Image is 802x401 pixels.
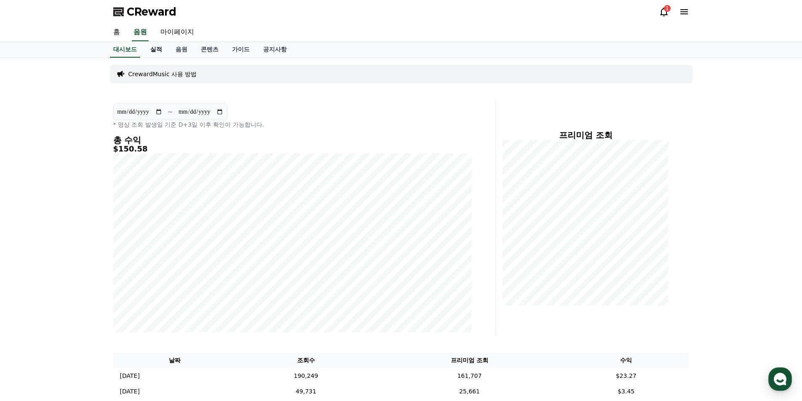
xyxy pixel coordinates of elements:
[503,130,669,140] h4: 프리미엄 조회
[154,24,201,41] a: 마이페이지
[130,279,140,286] span: 설정
[563,384,689,399] td: $3.45
[56,267,109,288] a: 대화
[236,384,376,399] td: 49,731
[563,353,689,368] th: 수익
[109,267,162,288] a: 설정
[376,384,563,399] td: 25,661
[376,353,563,368] th: 프리미엄 조회
[110,42,140,58] a: 대시보드
[113,5,176,19] a: CReward
[236,353,376,368] th: 조회수
[563,368,689,384] td: $23.27
[236,368,376,384] td: 190,249
[659,7,669,17] a: 1
[120,372,140,380] p: [DATE]
[77,280,87,287] span: 대화
[113,353,237,368] th: 날짜
[120,387,140,396] p: [DATE]
[194,42,225,58] a: 콘텐츠
[128,70,197,78] a: CrewardMusic 사용 방법
[113,135,472,145] h4: 총 수익
[132,24,149,41] a: 음원
[113,145,472,153] h5: $150.58
[127,5,176,19] span: CReward
[169,42,194,58] a: 음원
[113,120,472,129] p: * 영상 조회 발생일 기준 D+3일 이후 확인이 가능합니다.
[107,24,127,41] a: 홈
[144,42,169,58] a: 실적
[376,368,563,384] td: 161,707
[168,107,173,117] p: ~
[256,42,293,58] a: 공지사항
[3,267,56,288] a: 홈
[27,279,32,286] span: 홈
[225,42,256,58] a: 가이드
[664,5,671,12] div: 1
